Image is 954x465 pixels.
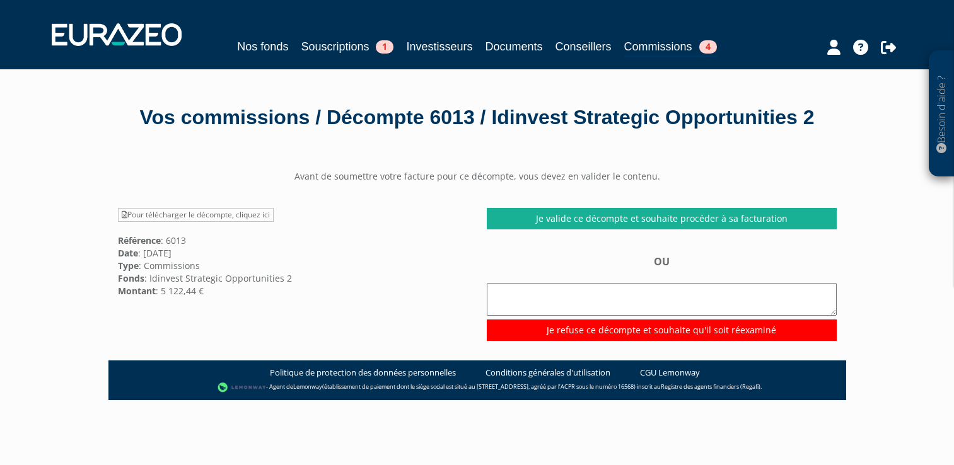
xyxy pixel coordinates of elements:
strong: Référence [118,234,161,246]
span: 1 [376,40,393,54]
p: Besoin d'aide ? [934,57,949,171]
a: Je valide ce décompte et souhaite procéder à sa facturation [487,208,837,229]
strong: Date [118,247,138,259]
strong: Type [118,260,139,272]
a: Nos fonds [237,38,288,55]
div: Vos commissions / Décompte 6013 / Idinvest Strategic Opportunities 2 [118,103,837,132]
a: Pour télécharger le décompte, cliquez ici [118,208,274,222]
span: 4 [699,40,717,54]
a: Conditions générales d'utilisation [486,367,610,379]
a: Documents [486,38,543,55]
a: Registre des agents financiers (Regafi) [661,382,760,391]
strong: Fonds [118,272,144,284]
div: - Agent de (établissement de paiement dont le siège social est situé au [STREET_ADDRESS], agréé p... [121,381,834,394]
input: Je refuse ce décompte et souhaite qu'il soit réexaminé [487,319,837,341]
a: Commissions4 [624,38,717,57]
center: Avant de soumettre votre facture pour ce décompte, vous devez en valider le contenu. [108,170,846,183]
a: Conseillers [556,38,612,55]
img: 1732889491-logotype_eurazeo_blanc_rvb.png [52,23,182,46]
img: logo-lemonway.png [218,381,266,394]
strong: Montant [118,285,156,297]
a: CGU Lemonway [640,367,700,379]
a: Politique de protection des données personnelles [270,367,456,379]
a: Lemonway [293,382,322,391]
a: Souscriptions1 [301,38,393,55]
a: Investisseurs [406,38,472,55]
div: OU [487,255,837,341]
div: : 6013 : [DATE] : Commissions : Idinvest Strategic Opportunities 2 : 5 122,44 € [108,208,477,297]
